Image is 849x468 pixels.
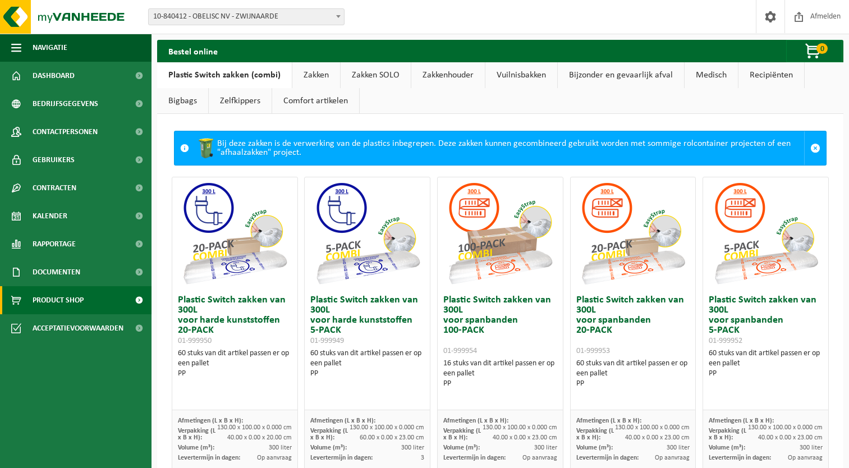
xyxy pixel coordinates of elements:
[443,347,477,355] span: 01-999954
[178,295,292,346] h3: Plastic Switch zakken van 300L voor harde kunststoffen 20-PACK
[576,295,690,356] h3: Plastic Switch zakken van 300L voor spanbanden 20-PACK
[33,258,80,286] span: Documenten
[800,444,823,451] span: 300 liter
[411,62,485,88] a: Zakkenhouder
[534,444,557,451] span: 300 liter
[157,88,208,114] a: Bigbags
[558,62,684,88] a: Bijzonder en gevaarlijk afval
[360,434,424,441] span: 60.00 x 0.00 x 23.00 cm
[667,444,690,451] span: 300 liter
[33,286,84,314] span: Product Shop
[33,146,75,174] span: Gebruikers
[149,9,344,25] span: 10-840412 - OBELISC NV - ZWIJNAARDE
[443,444,480,451] span: Volume (m³):
[227,434,292,441] span: 40.00 x 0.00 x 20.00 cm
[178,417,243,424] span: Afmetingen (L x B x H):
[310,428,348,441] span: Verpakking (L x B x H):
[421,455,424,461] span: 3
[443,417,508,424] span: Afmetingen (L x B x H):
[576,347,610,355] span: 01-999953
[709,369,823,379] div: PP
[443,455,506,461] span: Levertermijn in dagen:
[786,40,842,62] button: 0
[576,428,614,441] span: Verpakking (L x B x H):
[310,369,424,379] div: PP
[6,443,187,468] iframe: chat widget
[272,88,359,114] a: Comfort artikelen
[401,444,424,451] span: 300 liter
[310,417,375,424] span: Afmetingen (L x B x H):
[710,177,822,290] img: 01-999952
[33,230,76,258] span: Rapportage
[178,455,240,461] span: Levertermijn in dagen:
[311,177,424,290] img: 01-999949
[709,295,823,346] h3: Plastic Switch zakken van 300L voor spanbanden 5-PACK
[615,424,690,431] span: 130.00 x 100.00 x 0.000 cm
[816,43,828,54] span: 0
[709,444,745,451] span: Volume (m³):
[310,455,373,461] span: Levertermijn in dagen:
[577,177,689,290] img: 01-999953
[748,424,823,431] span: 130.00 x 100.00 x 0.000 cm
[195,131,804,165] div: Bij deze zakken is de verwerking van de plastics inbegrepen. Deze zakken kunnen gecombineerd gebr...
[157,62,292,88] a: Plastic Switch zakken (combi)
[576,455,639,461] span: Levertermijn in dagen:
[269,444,292,451] span: 300 liter
[33,34,67,62] span: Navigatie
[483,424,557,431] span: 130.00 x 100.00 x 0.000 cm
[709,337,742,345] span: 01-999952
[310,348,424,379] div: 60 stuks van dit artikel passen er op een pallet
[157,40,229,62] h2: Bestel online
[576,444,613,451] span: Volume (m³):
[625,434,690,441] span: 40.00 x 0.00 x 23.00 cm
[709,417,774,424] span: Afmetingen (L x B x H):
[493,434,557,441] span: 40.00 x 0.00 x 23.00 cm
[178,177,291,290] img: 01-999950
[350,424,424,431] span: 130.00 x 100.00 x 0.000 cm
[576,417,641,424] span: Afmetingen (L x B x H):
[148,8,345,25] span: 10-840412 - OBELISC NV - ZWIJNAARDE
[178,444,214,451] span: Volume (m³):
[257,455,292,461] span: Op aanvraag
[209,88,272,114] a: Zelfkippers
[292,62,340,88] a: Zakken
[685,62,738,88] a: Medisch
[178,369,292,379] div: PP
[443,359,557,389] div: 16 stuks van dit artikel passen er op een pallet
[33,62,75,90] span: Dashboard
[341,62,411,88] a: Zakken SOLO
[33,314,123,342] span: Acceptatievoorwaarden
[33,90,98,118] span: Bedrijfsgegevens
[310,337,344,345] span: 01-999949
[443,379,557,389] div: PP
[655,455,690,461] span: Op aanvraag
[738,62,804,88] a: Recipiënten
[709,455,771,461] span: Levertermijn in dagen:
[804,131,826,165] a: Sluit melding
[178,428,215,441] span: Verpakking (L x B x H):
[709,348,823,379] div: 60 stuks van dit artikel passen er op een pallet
[33,202,67,230] span: Kalender
[788,455,823,461] span: Op aanvraag
[709,428,746,441] span: Verpakking (L x B x H):
[576,379,690,389] div: PP
[443,428,481,441] span: Verpakking (L x B x H):
[485,62,557,88] a: Vuilnisbakken
[310,295,424,346] h3: Plastic Switch zakken van 300L voor harde kunststoffen 5-PACK
[443,295,557,356] h3: Plastic Switch zakken van 300L voor spanbanden 100-PACK
[576,359,690,389] div: 60 stuks van dit artikel passen er op een pallet
[758,434,823,441] span: 40.00 x 0.00 x 23.00 cm
[522,455,557,461] span: Op aanvraag
[444,177,556,290] img: 01-999954
[33,118,98,146] span: Contactpersonen
[178,337,212,345] span: 01-999950
[33,174,76,202] span: Contracten
[217,424,292,431] span: 130.00 x 100.00 x 0.000 cm
[310,444,347,451] span: Volume (m³):
[178,348,292,379] div: 60 stuks van dit artikel passen er op een pallet
[195,137,217,159] img: WB-0240-HPE-GN-50.png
